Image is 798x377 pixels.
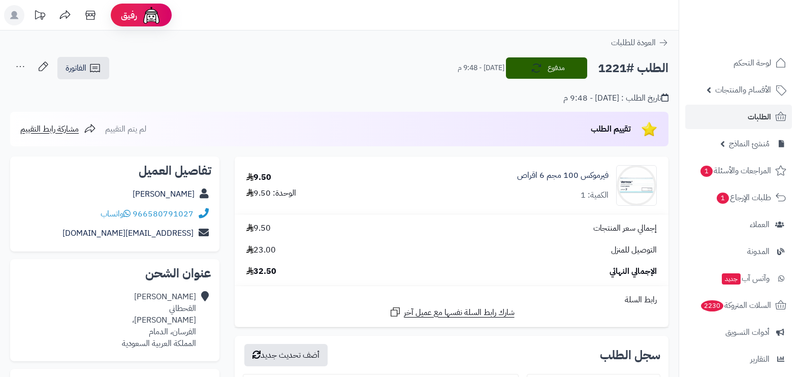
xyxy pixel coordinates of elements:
[611,37,668,49] a: العودة للطلبات
[404,307,515,319] span: شارك رابط السلة نفسها مع عميل آخر
[685,51,792,75] a: لوحة التحكم
[685,185,792,210] a: طلبات الإرجاع1
[389,306,515,319] a: شارك رابط السلة نفسها مع عميل آخر
[105,123,146,135] span: لم يتم التقييم
[722,273,741,285] span: جديد
[581,190,609,201] div: الكمية: 1
[246,266,276,277] span: 32.50
[715,83,771,97] span: الأقسام والمنتجات
[700,298,771,312] span: السلات المتروكة
[685,347,792,371] a: التقارير
[133,188,195,200] a: [PERSON_NAME]
[617,165,656,206] img: 55216366cc73f204a1bb2e169657b7c8dd9b-90x90.jpg
[27,5,52,28] a: تحديثات المنصة
[563,92,668,104] div: تاريخ الطلب : [DATE] - 9:48 م
[246,187,296,199] div: الوحدة: 9.50
[611,37,656,49] span: العودة للطلبات
[18,267,211,279] h2: عنوان الشحن
[57,57,109,79] a: الفاتورة
[747,244,770,259] span: المدونة
[239,294,664,306] div: رابط السلة
[20,123,79,135] span: مشاركة رابط التقييم
[244,344,328,366] button: أضف تحديث جديد
[506,57,587,79] button: مدفوع
[721,271,770,286] span: وآتس آب
[246,172,271,183] div: 9.50
[121,9,137,21] span: رفيق
[66,62,86,74] span: الفاتورة
[717,193,729,204] span: 1
[20,123,96,135] a: مشاركة رابط التقييم
[748,110,771,124] span: الطلبات
[701,300,723,311] span: 2230
[458,63,504,73] small: [DATE] - 9:48 م
[685,320,792,344] a: أدوات التسويق
[750,217,770,232] span: العملاء
[141,5,162,25] img: ai-face.png
[598,58,668,79] h2: الطلب #1221
[685,239,792,264] a: المدونة
[133,208,194,220] a: 966580791027
[18,165,211,177] h2: تفاصيل العميل
[750,352,770,366] span: التقارير
[716,191,771,205] span: طلبات الإرجاع
[610,266,657,277] span: الإجمالي النهائي
[699,164,771,178] span: المراجعات والأسئلة
[685,159,792,183] a: المراجعات والأسئلة1
[611,244,657,256] span: التوصيل للمنزل
[517,170,609,181] a: فيرموكس 100 مجم 6 اقراص
[685,105,792,129] a: الطلبات
[685,293,792,318] a: السلات المتروكة2230
[600,349,660,361] h3: سجل الطلب
[733,56,771,70] span: لوحة التحكم
[591,123,631,135] span: تقييم الطلب
[246,223,271,234] span: 9.50
[700,166,713,177] span: 1
[725,325,770,339] span: أدوات التسويق
[729,27,788,49] img: logo-2.png
[122,291,196,349] div: [PERSON_NAME] القحطاني [PERSON_NAME]، الفرسان، الدمام المملكة العربية السعودية
[101,208,131,220] a: واتساب
[593,223,657,234] span: إجمالي سعر المنتجات
[729,137,770,151] span: مُنشئ النماذج
[685,266,792,291] a: وآتس آبجديد
[62,227,194,239] a: [EMAIL_ADDRESS][DOMAIN_NAME]
[246,244,276,256] span: 23.00
[685,212,792,237] a: العملاء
